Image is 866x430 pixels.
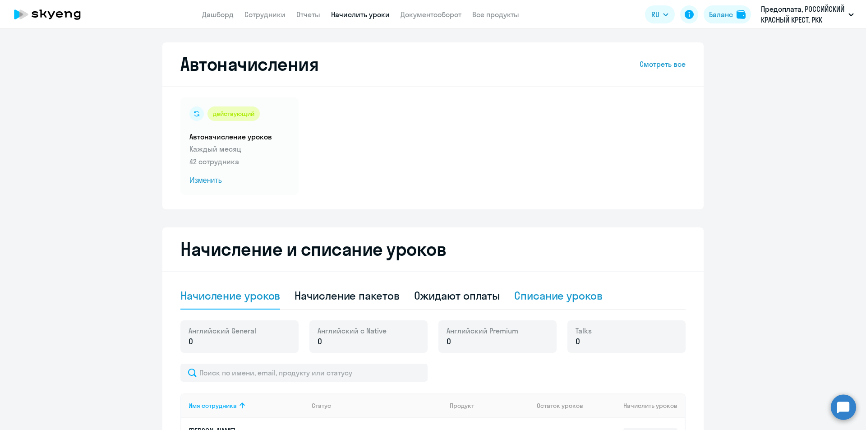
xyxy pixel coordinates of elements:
[180,238,686,260] h2: Начисление и списание уроков
[640,59,686,69] a: Смотреть все
[180,288,280,303] div: Начисление уроков
[576,336,580,347] span: 0
[450,402,530,410] div: Продукт
[318,336,322,347] span: 0
[189,402,304,410] div: Имя сотрудника
[189,336,193,347] span: 0
[537,402,583,410] span: Остаток уроков
[331,10,390,19] a: Начислить уроки
[576,326,592,336] span: Talks
[593,393,685,418] th: Начислить уроков
[189,326,256,336] span: Английский General
[189,132,290,142] h5: Автоначисление уроков
[709,9,733,20] div: Баланс
[180,364,428,382] input: Поиск по имени, email, продукту или статусу
[180,53,318,75] h2: Автоначисления
[761,4,845,25] p: Предоплата, РОССИЙСКИЙ КРАСНЫЙ КРЕСТ, РКК
[312,402,331,410] div: Статус
[447,336,451,347] span: 0
[645,5,675,23] button: RU
[295,288,399,303] div: Начисление пакетов
[414,288,500,303] div: Ожидают оплаты
[472,10,519,19] a: Все продукты
[189,156,290,167] p: 42 сотрудника
[189,402,237,410] div: Имя сотрудника
[296,10,320,19] a: Отчеты
[318,326,387,336] span: Английский с Native
[756,4,858,25] button: Предоплата, РОССИЙСКИЙ КРАСНЫЙ КРЕСТ, РКК
[189,175,290,186] span: Изменить
[202,10,234,19] a: Дашборд
[704,5,751,23] button: Балансbalance
[207,106,260,121] div: действующий
[401,10,461,19] a: Документооборот
[651,9,659,20] span: RU
[244,10,286,19] a: Сотрудники
[537,402,593,410] div: Остаток уроков
[312,402,442,410] div: Статус
[447,326,518,336] span: Английский Premium
[737,10,746,19] img: balance
[189,143,290,154] p: Каждый месяц
[450,402,474,410] div: Продукт
[514,288,603,303] div: Списание уроков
